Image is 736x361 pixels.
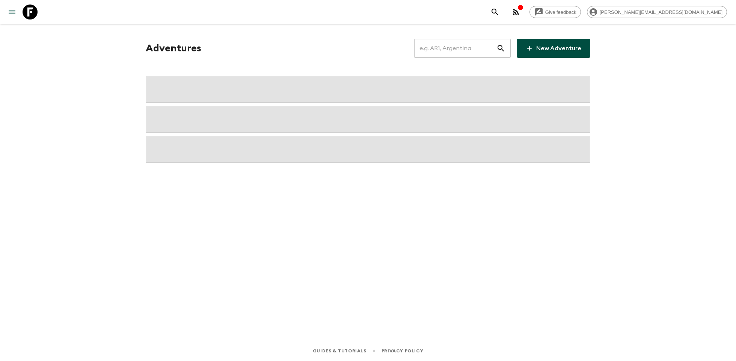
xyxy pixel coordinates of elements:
span: Give feedback [541,9,581,15]
h1: Adventures [146,41,201,56]
a: New Adventure [517,39,590,58]
div: [PERSON_NAME][EMAIL_ADDRESS][DOMAIN_NAME] [587,6,727,18]
input: e.g. AR1, Argentina [414,38,496,59]
button: search adventures [487,4,502,19]
button: menu [5,4,20,19]
a: Privacy Policy [382,347,423,355]
a: Guides & Tutorials [313,347,366,355]
span: [PERSON_NAME][EMAIL_ADDRESS][DOMAIN_NAME] [596,9,727,15]
a: Give feedback [529,6,581,18]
